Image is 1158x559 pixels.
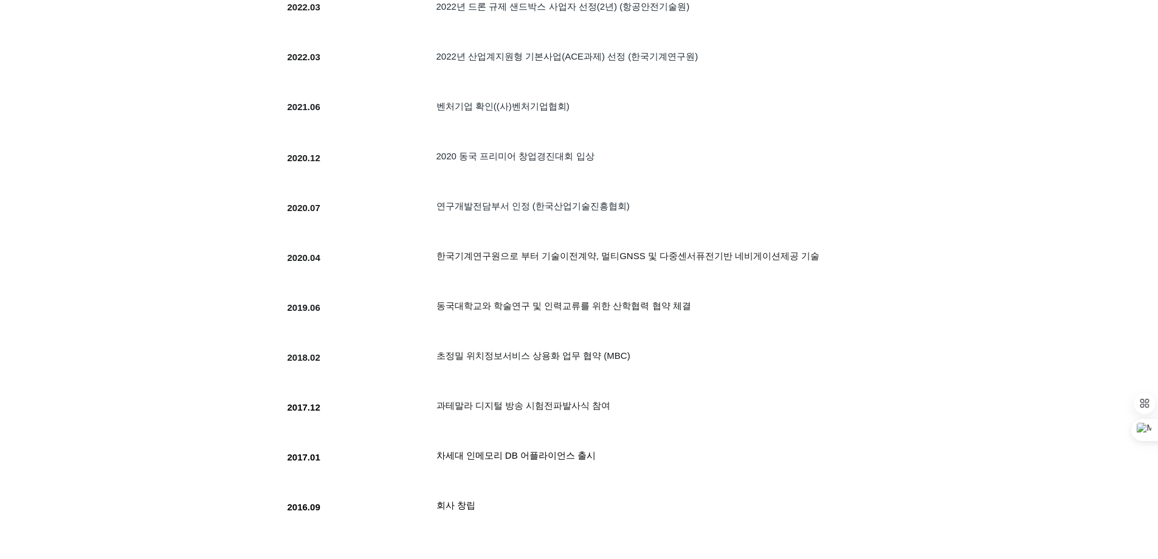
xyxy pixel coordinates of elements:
span: 2022.03 [288,52,320,62]
span: ​동국대학교와 학술연구 및 인력교류를 위한 산학협력 협약 체결 [436,300,691,311]
span: 2020.12 [288,153,320,163]
span: 차세대 인메모리 DB 어플라이언스 출시 [436,450,596,460]
span: 2017.12 [288,402,320,412]
h5: 2022년 산업계지원형 기본사업(ACE과제) 선정 (한국기계연구원) [436,50,824,63]
span: 2022.03 [288,2,320,12]
h5: 2020 동국 프리미어 창업경진대회 입상 [436,150,824,162]
span: 과테말라 디지털 방송 시험전파발사식 참여 [436,400,611,411]
span: 2020.04 [288,252,320,263]
span: 2020.07 [288,203,320,213]
span: 회사 창립 [436,500,475,510]
span: 2018.02 [288,352,320,363]
h5: 벤처기업 확인((사)벤처기업협회) [436,100,824,113]
span: 2021.06 [288,102,320,112]
span: 초정밀 위치정보서비스 상용화 업무 협약 (MBC) [436,350,630,361]
span: 2017.01 [288,452,320,462]
span: 2016.09 [288,502,320,512]
span: 2019.06 [288,302,320,313]
span: ​연구개발전담부서 인정 (한국산업기술진흥협회) [436,201,630,211]
iframe: Wix Chat [933,176,1158,559]
span: 한국기계연구원으로 부터 기술이전계약, 멀티GNSS 및 다중센서퓨전기반 네비게이션제공 기술 [436,251,820,261]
